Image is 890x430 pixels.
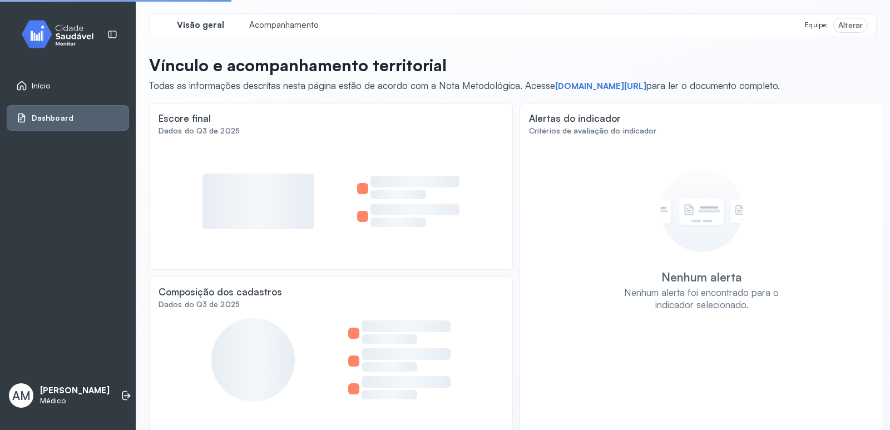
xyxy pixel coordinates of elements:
[529,112,621,124] div: Alertas do indicador
[40,385,110,396] p: [PERSON_NAME]
[159,112,211,124] div: Escore final
[660,170,743,252] img: Imagem de Empty State
[159,286,282,298] div: Composição dos cadastros
[16,112,120,123] a: Dashboard
[661,270,742,284] div: Nenhum alerta
[40,396,110,406] p: Médico
[16,80,120,91] a: Início
[159,126,503,136] div: Dados do Q3 de 2025
[177,20,224,31] span: Visão geral
[529,126,874,136] div: Critérios de avaliação do indicador
[12,18,112,51] img: monitor.svg
[149,55,780,75] p: Vínculo e acompanhamento territorial
[159,300,503,309] div: Dados do Q3 de 2025
[249,20,319,31] span: Acompanhamento
[12,388,31,403] span: AM
[149,80,780,91] span: Todas as informações descritas nesta página estão de acordo com a Nota Metodológica. Acesse para ...
[621,286,782,310] div: Nenhum alerta foi encontrado para o indicador selecionado.
[32,81,51,91] span: Início
[555,81,646,92] a: [DOMAIN_NAME][URL]
[805,21,827,29] span: Equipe:
[32,113,73,123] span: Dashboard
[838,21,863,30] div: Alterar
